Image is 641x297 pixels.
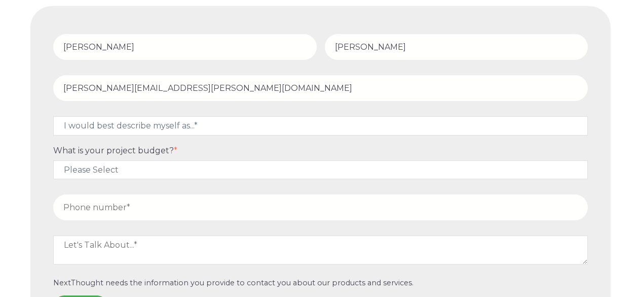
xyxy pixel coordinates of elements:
[53,146,174,155] span: What is your project budget?
[53,34,317,60] input: First Name*
[325,34,588,60] input: Last Name*
[53,75,588,101] input: Email Address*
[53,194,588,220] input: Phone number*
[53,279,588,287] p: NextThought needs the information you provide to contact you about our products and services.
